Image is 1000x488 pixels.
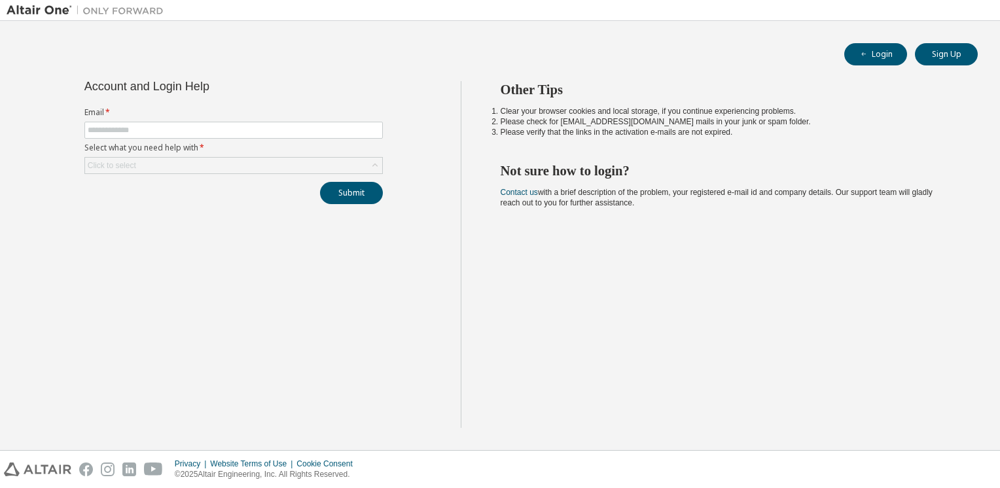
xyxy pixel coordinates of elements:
div: Account and Login Help [84,81,323,92]
label: Select what you need help with [84,143,383,153]
span: with a brief description of the problem, your registered e-mail id and company details. Our suppo... [501,188,933,207]
button: Submit [320,182,383,204]
img: linkedin.svg [122,462,136,476]
h2: Other Tips [501,81,955,98]
h2: Not sure how to login? [501,162,955,179]
li: Please verify that the links in the activation e-mails are not expired. [501,127,955,137]
div: Click to select [88,160,136,171]
li: Please check for [EMAIL_ADDRESS][DOMAIN_NAME] mails in your junk or spam folder. [501,116,955,127]
label: Email [84,107,383,118]
p: © 2025 Altair Engineering, Inc. All Rights Reserved. [175,469,361,480]
button: Login [844,43,907,65]
a: Contact us [501,188,538,197]
img: instagram.svg [101,462,115,476]
div: Cookie Consent [296,459,360,469]
div: Privacy [175,459,210,469]
button: Sign Up [915,43,978,65]
img: altair_logo.svg [4,462,71,476]
img: Altair One [7,4,170,17]
div: Website Terms of Use [210,459,296,469]
li: Clear your browser cookies and local storage, if you continue experiencing problems. [501,106,955,116]
img: youtube.svg [144,462,163,476]
div: Click to select [85,158,382,173]
img: facebook.svg [79,462,93,476]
